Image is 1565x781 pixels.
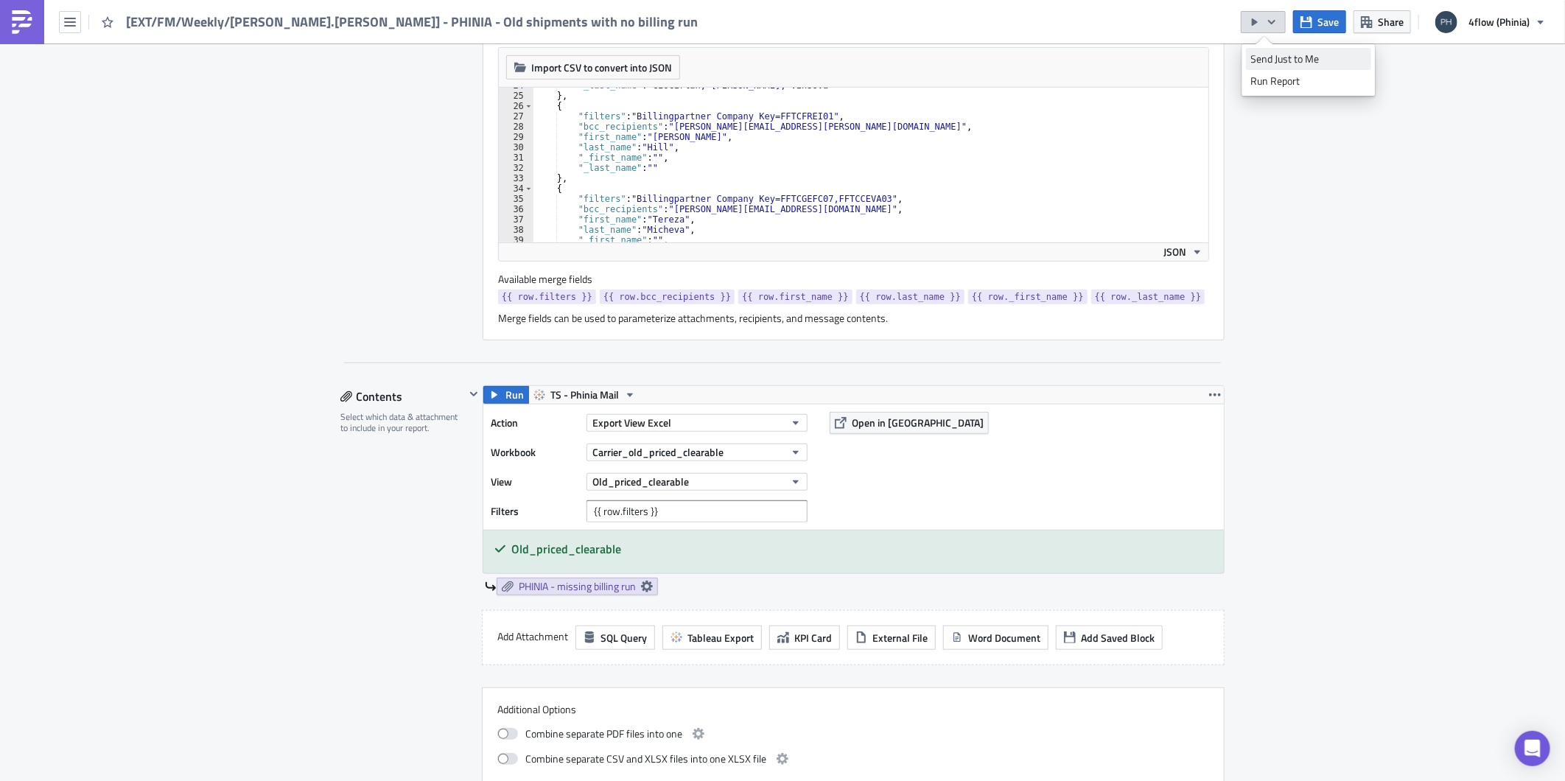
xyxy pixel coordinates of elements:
span: [EXT/FM/Weekly/[PERSON_NAME].[PERSON_NAME]] - PHINIA - Old shipments with no billing run [126,13,699,30]
a: {{ row._last_name }} [1091,290,1205,304]
span: {{ row._first_name }} [972,290,1084,304]
button: 4flow (Phinia) [1426,6,1554,38]
div: Open Intercom Messenger [1515,731,1550,766]
div: 29 [499,132,533,142]
button: Old_priced_clearable [587,473,808,491]
span: Carrier_old_priced_clearable [592,444,724,460]
label: Additional Options [497,703,1209,716]
button: Word Document [943,626,1048,650]
span: {{ row._last_name }} [1095,290,1202,304]
span: Word Document [968,630,1040,645]
div: 28 [499,122,533,132]
span: Add Saved Block [1081,630,1155,645]
button: Carrier_old_priced_clearable [587,444,808,461]
label: Workbook [491,441,579,463]
input: Filter1=Value1&... [587,500,808,522]
span: Export View Excel [592,415,671,430]
div: 27 [499,111,533,122]
div: 37 [499,214,533,225]
span: Import CSV to convert into JSON [531,60,672,75]
button: Run [483,386,529,404]
div: 39 [499,235,533,245]
div: 34 [499,183,533,194]
p: Encosed file shows old shipments with no billing run. [6,38,704,50]
button: SQL Query [575,626,655,650]
button: Import CSV to convert into JSON [506,55,680,80]
a: {{ row.last_name }} [856,290,964,304]
body: Rich Text Area. Press ALT-0 for help. [6,6,704,261]
strong: Old shipment: [6,103,75,115]
label: Add Attachment [497,626,568,648]
div: 36 [499,204,533,214]
span: Share [1378,14,1404,29]
div: 26 [499,101,533,111]
div: Run Report [1251,74,1366,88]
span: TS - Phinia Mail [550,386,619,404]
span: {{ row.first_name }} [742,290,849,304]
div: Select which data & attachment to include in your report. [340,411,465,434]
div: 33 [499,173,533,183]
a: {{ row.first_name }} [738,290,852,304]
span: Combine separate PDF files into one [525,725,682,743]
button: TS - Phinia Mail [528,386,641,404]
button: KPI Card [769,626,840,650]
button: Hide content [465,385,483,403]
label: View [491,471,579,493]
label: Filters [491,500,579,522]
span: JSON [1163,244,1186,259]
span: 4flow (Phinia) [1468,14,1530,29]
span: Tableau Export [687,630,754,645]
span: {{ row.filters }} [502,290,592,304]
button: Tableau Export [662,626,762,650]
button: Save [1293,10,1346,33]
button: Share [1354,10,1411,33]
button: Open in [GEOGRAPHIC_DATA] [830,412,989,434]
span: PHINIA - missing billing run [519,580,636,593]
h5: Old_priced_clearable [511,543,1213,555]
span: {{ row.last_name }} [860,290,961,304]
span: Run [505,386,524,404]
span: SQL Query [601,630,647,645]
span: As per iTMS TO delivery date the load was delivered minumum 7 calendar days before current mail s... [6,103,571,115]
div: 25 [499,91,533,101]
span: KPI Card [794,630,832,645]
label: Available merge fields [498,273,609,286]
span: Save [1317,14,1339,29]
button: JSON [1158,243,1208,261]
a: {{ row.filters }} [498,290,596,304]
span: Old_priced_clearable [592,474,689,489]
img: PushMetrics [10,10,34,34]
span: Combine separate CSV and XLSX files into one XLSX file [525,750,766,768]
div: Send Just to Me [1251,52,1366,66]
a: {{ row._first_name }} [968,290,1088,304]
span: {{ row.bcc_recipients }} [603,290,731,304]
p: Dear Forwarder, [6,6,704,18]
div: 30 [499,142,533,153]
span: Open in [GEOGRAPHIC_DATA] [852,415,984,430]
button: Export View Excel [587,414,808,432]
div: 31 [499,153,533,163]
div: 35 [499,194,533,204]
a: PHINIA - missing billing run [497,578,658,595]
a: {{ row.bcc_recipients }} [600,290,735,304]
div: Merge fields can be used to parameterize attachments, recipients, and message contents. [498,312,1209,325]
img: Avatar [1434,10,1459,35]
div: 38 [499,225,533,235]
div: Contents [340,385,465,407]
label: Action [491,412,579,434]
div: 32 [499,163,533,173]
p: Following shipments are considered as "old" based on service type - comparing current date vs pro... [6,71,704,83]
button: Add Saved Block [1056,626,1163,650]
button: External File [847,626,936,650]
span: External File [872,630,928,645]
